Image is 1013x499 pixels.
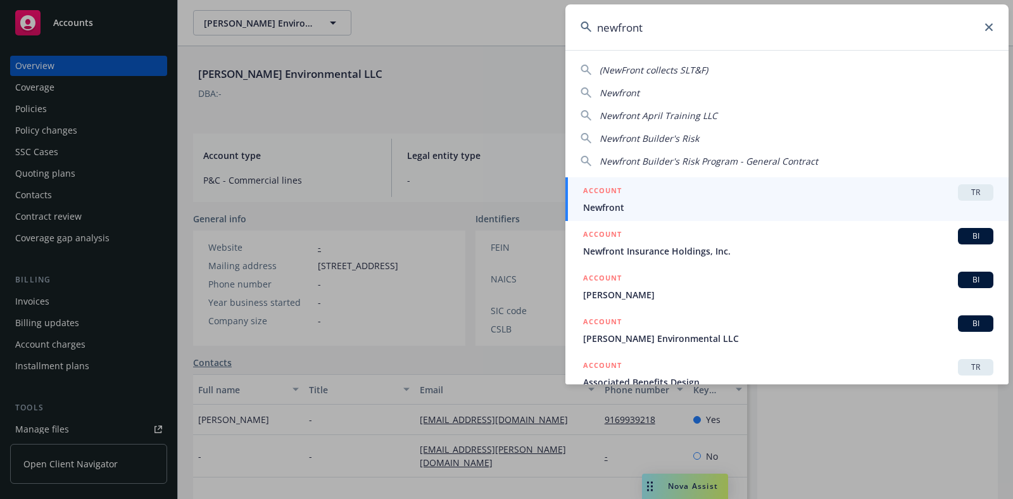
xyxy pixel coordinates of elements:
[600,155,818,167] span: Newfront Builder's Risk Program - General Contract
[600,87,639,99] span: Newfront
[600,110,717,122] span: Newfront April Training LLC
[963,231,988,242] span: BI
[565,4,1009,50] input: Search...
[583,332,993,345] span: [PERSON_NAME] Environmental LLC
[583,228,622,243] h5: ACCOUNT
[600,132,699,144] span: Newfront Builder's Risk
[583,288,993,301] span: [PERSON_NAME]
[583,272,622,287] h5: ACCOUNT
[583,376,993,389] span: Associated Benefits Design
[963,318,988,329] span: BI
[583,315,622,331] h5: ACCOUNT
[565,308,1009,352] a: ACCOUNTBI[PERSON_NAME] Environmental LLC
[963,362,988,373] span: TR
[565,177,1009,221] a: ACCOUNTTRNewfront
[963,274,988,286] span: BI
[583,201,993,214] span: Newfront
[565,221,1009,265] a: ACCOUNTBINewfront Insurance Holdings, Inc.
[600,64,708,76] span: (NewFront collects SLT&F)
[583,359,622,374] h5: ACCOUNT
[583,184,622,199] h5: ACCOUNT
[583,244,993,258] span: Newfront Insurance Holdings, Inc.
[963,187,988,198] span: TR
[565,265,1009,308] a: ACCOUNTBI[PERSON_NAME]
[565,352,1009,409] a: ACCOUNTTRAssociated Benefits Design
